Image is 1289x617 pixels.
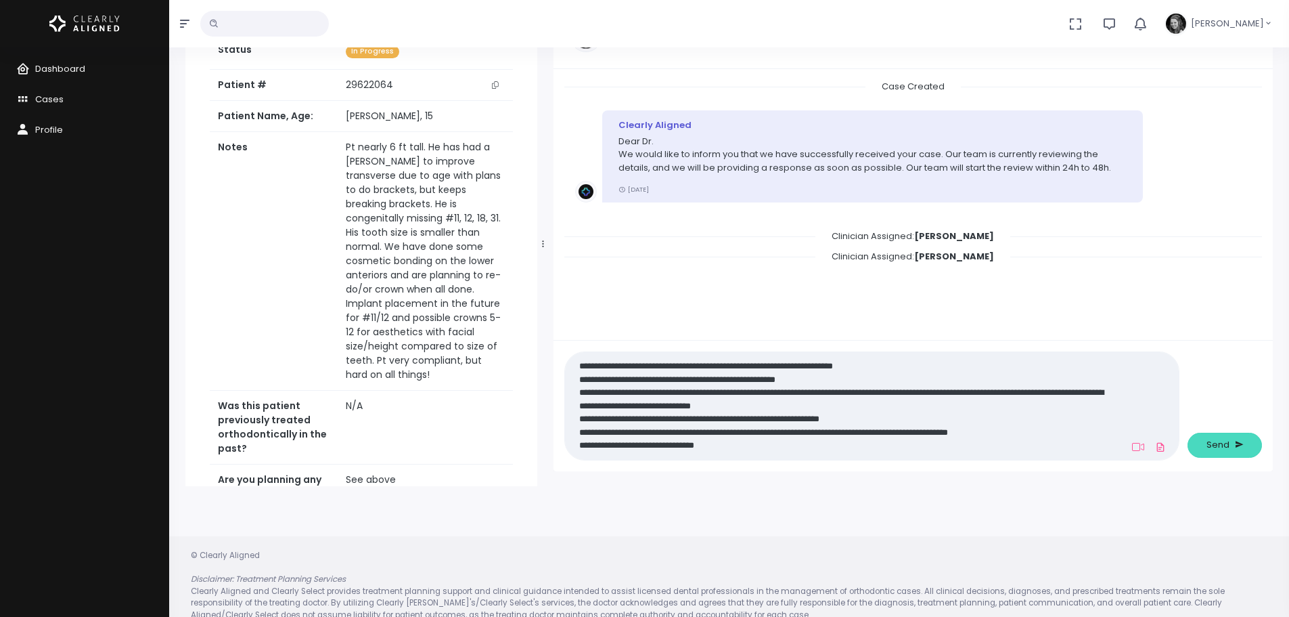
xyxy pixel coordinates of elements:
div: scrollable content [564,80,1262,327]
em: Disclaimer: Treatment Planning Services [191,574,346,584]
th: Notes [210,132,338,391]
span: Dashboard [35,62,85,75]
img: Header Avatar [1164,12,1188,36]
td: N/A [338,391,512,465]
a: Add Files [1152,435,1169,459]
span: Case Created [865,76,961,97]
span: [PERSON_NAME] [1191,17,1264,30]
button: Send [1188,433,1262,458]
th: Are you planning any restorative/esthetic treatment? If yes, what are you planning? [210,465,338,553]
td: See above [338,465,512,553]
th: Patient Name, Age: [210,101,338,132]
span: Send [1206,438,1229,452]
small: [DATE] [618,185,649,194]
span: Clinician Assigned: [815,226,1010,247]
td: 29622064 [338,70,512,101]
a: Add Loom Video [1129,442,1147,452]
div: scrollable content [185,3,537,486]
img: Logo Horizontal [49,9,120,38]
div: Clearly Aligned [618,119,1127,132]
span: Profile [35,123,63,136]
b: [PERSON_NAME] [914,230,994,242]
th: Patient # [210,69,338,101]
p: Dear Dr. We would like to inform you that we have successfully received your case. Our team is cu... [618,135,1127,175]
td: Pt nearly 6 ft tall. He has had a [PERSON_NAME] to improve transverse due to age with plans to do... [338,132,512,391]
b: [PERSON_NAME] [914,250,994,263]
th: Status [210,35,338,69]
td: [PERSON_NAME], 15 [338,101,512,132]
span: Clinician Assigned: [815,246,1010,267]
th: Was this patient previously treated orthodontically in the past? [210,391,338,465]
span: In Progress [346,45,399,58]
span: Cases [35,93,64,106]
